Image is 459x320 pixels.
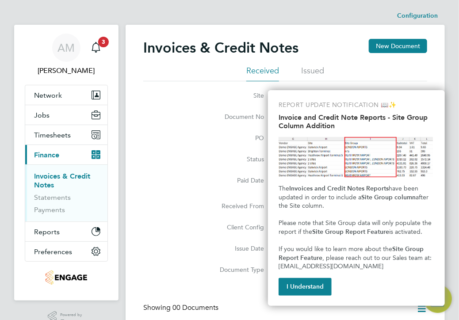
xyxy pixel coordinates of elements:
[279,254,433,270] span: , please reach out to our Sales team at: [EMAIL_ADDRESS][DOMAIN_NAME]
[213,91,264,99] label: Site
[34,228,60,236] span: Reports
[213,266,264,274] label: Document Type
[397,7,438,25] li: Configuration
[213,244,264,252] label: Issue Date
[213,155,264,163] label: Status
[389,228,422,236] span: is activated.
[268,90,445,306] div: Invoice and Credit Note Reports - Site Group Column Addition
[143,39,298,57] h2: Invoices & Credit Notes
[369,39,427,53] button: New Document
[213,176,264,184] label: Paid Date
[279,185,420,201] span: have been updated in order to include a
[14,25,119,301] nav: Main navigation
[34,172,90,189] a: Invoices & Credit Notes
[25,65,108,76] span: Amanda Miller
[312,228,389,236] strong: Site Group Report Feature
[25,34,108,76] a: Go to account details
[34,248,72,256] span: Preferences
[34,193,71,202] a: Statements
[60,311,85,319] span: Powered by
[246,65,279,81] li: Received
[46,270,87,285] img: thornbaker-logo-retina.png
[25,270,108,285] a: Go to home page
[361,194,416,201] strong: Site Group column
[279,101,434,110] p: REPORT UPDATE NOTIFICATION 📖✨
[58,42,75,53] span: AM
[301,65,324,81] li: Issued
[279,219,433,236] span: Please note that Site Group data will only populate the report if the
[279,278,332,296] button: I Understand
[34,111,50,119] span: Jobs
[34,91,62,99] span: Network
[34,131,71,139] span: Timesheets
[289,185,389,192] strong: Invoices and Credit Notes Reports
[98,37,109,47] span: 3
[34,151,59,159] span: Finance
[279,185,289,192] span: The
[172,303,218,312] span: 00 Documents
[213,223,264,231] label: Client Config
[279,113,434,130] h2: Invoice and Credit Note Reports - Site Group Column Addition
[34,206,65,214] a: Payments
[279,245,425,262] strong: Site Group Report Feature
[279,137,434,177] img: Site Group Column in Invoices Report
[213,113,264,121] label: Document No
[213,202,264,210] label: Received From
[213,134,264,142] label: PO
[143,303,220,312] div: Showing
[279,245,392,253] span: If you would like to learn more about the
